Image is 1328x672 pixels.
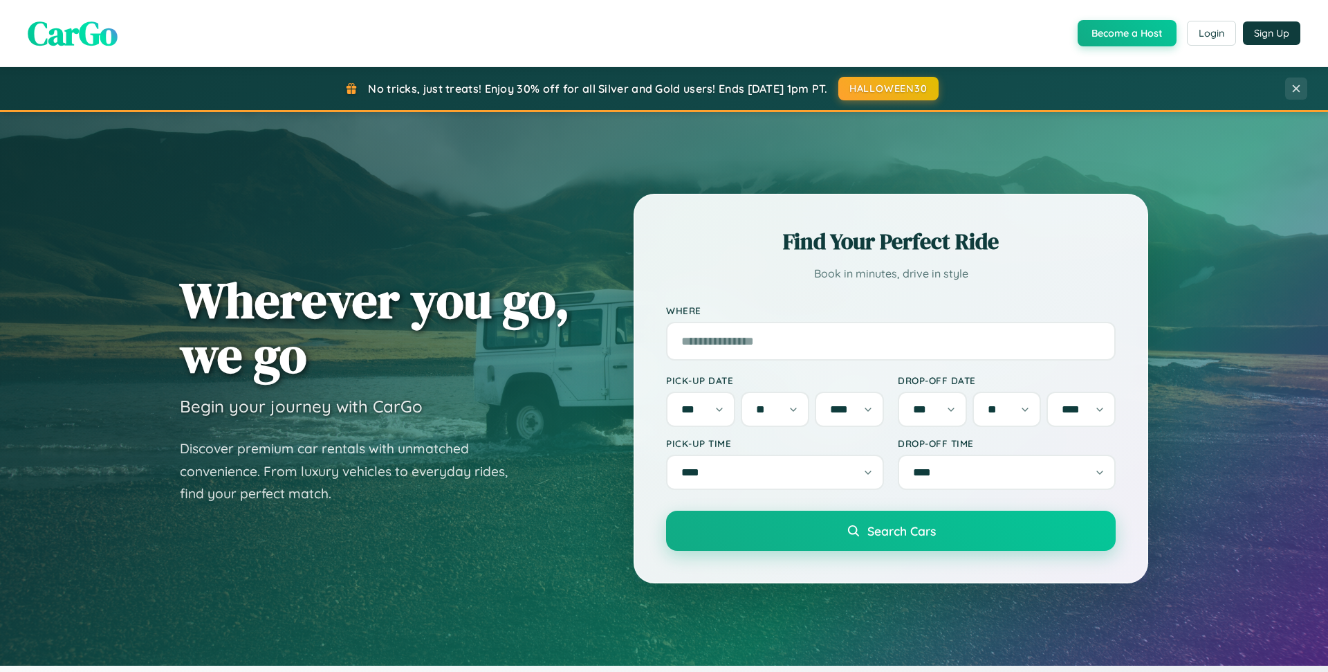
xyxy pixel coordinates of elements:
[666,511,1116,551] button: Search Cars
[838,77,939,100] button: HALLOWEEN30
[1078,20,1177,46] button: Become a Host
[368,82,827,96] span: No tricks, just treats! Enjoy 30% off for all Silver and Gold users! Ends [DATE] 1pm PT.
[666,437,884,449] label: Pick-up Time
[180,273,570,382] h1: Wherever you go, we go
[1187,21,1236,46] button: Login
[666,374,884,386] label: Pick-up Date
[898,374,1116,386] label: Drop-off Date
[898,437,1116,449] label: Drop-off Time
[666,226,1116,257] h2: Find Your Perfect Ride
[28,10,118,56] span: CarGo
[180,396,423,417] h3: Begin your journey with CarGo
[666,264,1116,284] p: Book in minutes, drive in style
[867,523,936,538] span: Search Cars
[1243,21,1300,45] button: Sign Up
[666,305,1116,316] label: Where
[180,437,526,505] p: Discover premium car rentals with unmatched convenience. From luxury vehicles to everyday rides, ...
